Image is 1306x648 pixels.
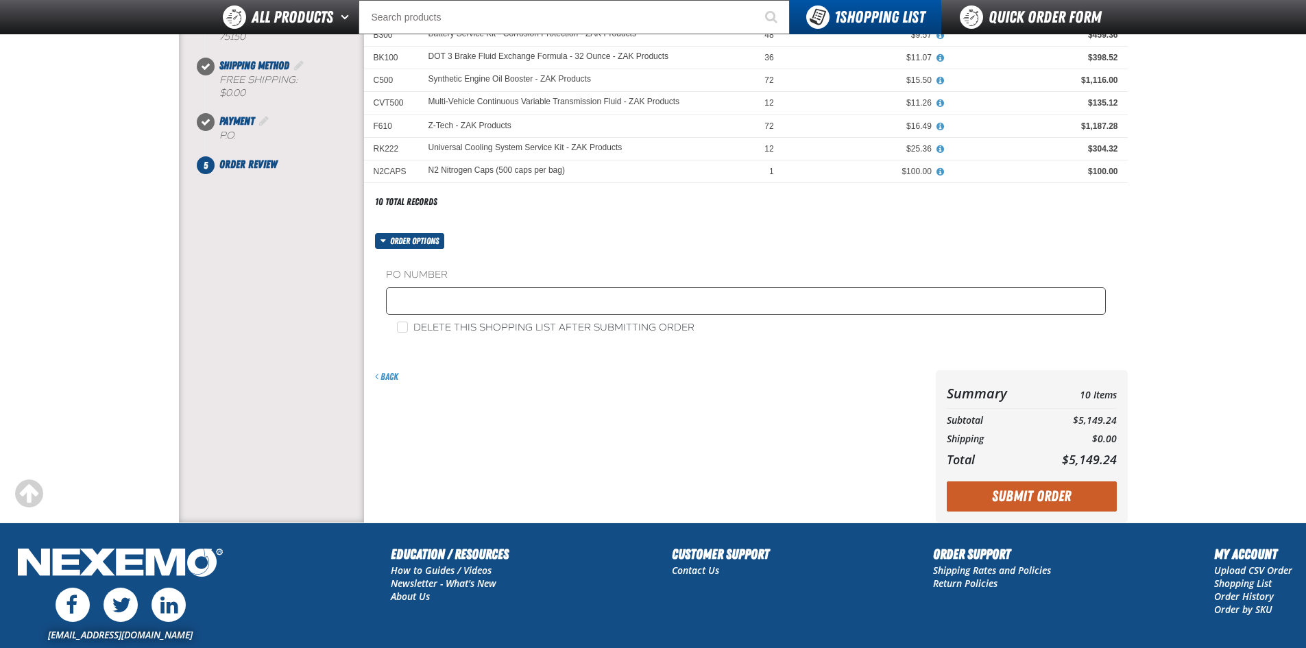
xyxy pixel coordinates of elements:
[932,97,950,110] button: View All Prices for Multi-Vehicle Continuous Variable Transmission Fluid - ZAK Products
[932,52,950,64] button: View All Prices for DOT 3 Brake Fluid Exchange Formula - 32 Ounce - ZAK Products
[672,544,769,564] h2: Customer Support
[951,143,1118,154] div: $304.32
[1035,381,1116,405] td: 10 Items
[947,481,1117,512] button: Submit Order
[769,167,774,176] span: 1
[932,29,950,42] button: View All Prices for Battery Service Kit - Corrosion Protection - ZAK Products
[1062,451,1117,468] span: $5,149.24
[364,23,419,46] td: B300
[793,166,932,177] div: $100.00
[48,628,193,641] a: [EMAIL_ADDRESS][DOMAIN_NAME]
[793,75,932,86] div: $15.50
[364,69,419,92] td: C500
[219,115,254,128] span: Payment
[375,195,437,208] div: 10 total records
[951,121,1118,132] div: $1,187.28
[1214,564,1292,577] a: Upload CSV Order
[933,544,1051,564] h2: Order Support
[1214,603,1272,616] a: Order by SKU
[428,121,511,130] a: Z-Tech - ZAK Products
[364,160,419,182] td: N2CAPS
[764,75,773,85] span: 72
[375,371,398,382] a: Back
[219,74,364,100] div: Free Shipping:
[14,479,44,509] div: Scroll to the top
[932,166,950,178] button: View All Prices for N2 Nitrogen Caps (500 caps per bag)
[764,30,773,40] span: 48
[391,544,509,564] h2: Education / Resources
[197,156,215,174] span: 5
[1214,577,1272,590] a: Shopping List
[834,8,925,27] span: Shopping List
[397,322,408,333] input: Delete this shopping list after submitting order
[391,590,430,603] a: About Us
[764,121,773,131] span: 72
[933,564,1051,577] a: Shipping Rates and Policies
[764,144,773,154] span: 12
[1035,411,1116,430] td: $5,149.24
[947,381,1036,405] th: Summary
[397,322,694,335] label: Delete this shopping list after submitting order
[428,75,591,84] a: Synthetic Engine Oil Booster - ZAK Products
[375,233,445,249] button: Order options
[206,156,364,173] li: Order Review. Step 5 of 5. Not Completed
[391,577,496,590] a: Newsletter - What's New
[206,113,364,156] li: Payment. Step 4 of 5. Completed
[764,98,773,108] span: 12
[428,143,622,153] a: Universal Cooling System Service Kit - ZAK Products
[951,75,1118,86] div: $1,116.00
[391,564,492,577] a: How to Guides / Videos
[1214,590,1274,603] a: Order History
[364,115,419,137] td: F610
[933,577,997,590] a: Return Policies
[364,137,419,160] td: RK222
[932,143,950,156] button: View All Prices for Universal Cooling System Service Kit - ZAK Products
[672,564,719,577] a: Contact Us
[257,115,271,128] a: Edit Payment
[14,544,227,584] img: Nexemo Logo
[1214,544,1292,564] h2: My Account
[364,47,419,69] td: BK100
[951,29,1118,40] div: $459.36
[219,130,364,143] div: P.O.
[834,8,840,27] strong: 1
[219,158,277,171] span: Order Review
[947,411,1036,430] th: Subtotal
[793,52,932,63] div: $11.07
[793,29,932,40] div: $9.57
[951,97,1118,108] div: $135.12
[947,448,1036,470] th: Total
[793,143,932,154] div: $25.36
[951,52,1118,63] div: $398.52
[428,166,565,176] a: N2 Nitrogen Caps (500 caps per bag)
[793,97,932,108] div: $11.26
[1035,430,1116,448] td: $0.00
[932,75,950,87] button: View All Prices for Synthetic Engine Oil Booster - ZAK Products
[386,269,1106,282] label: PO Number
[219,87,245,99] strong: $0.00
[764,53,773,62] span: 36
[292,59,306,72] a: Edit Shipping Method
[219,59,289,72] span: Shipping Method
[932,121,950,133] button: View All Prices for Z-Tech - ZAK Products
[951,166,1118,177] div: $100.00
[219,31,245,43] bdo: 75150
[390,233,444,249] span: Order options
[428,97,680,107] a: Multi-Vehicle Continuous Variable Transmission Fluid - ZAK Products
[793,121,932,132] div: $16.49
[364,92,419,115] td: CVT500
[206,58,364,114] li: Shipping Method. Step 3 of 5. Completed
[947,430,1036,448] th: Shipping
[252,5,333,29] span: All Products
[428,52,669,62] a: DOT 3 Brake Fluid Exchange Formula - 32 Ounce - ZAK Products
